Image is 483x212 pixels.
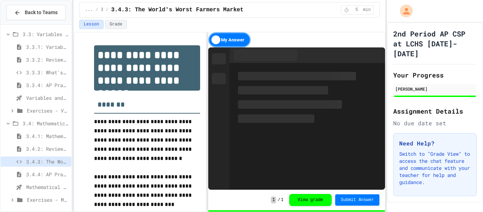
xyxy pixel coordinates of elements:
[27,196,69,204] span: Exercises - Mathematical Operators
[26,183,69,191] span: Mathematical Operators - Quiz
[393,119,477,127] div: No due date set
[335,194,380,206] button: Submit Answer
[393,106,477,116] h2: Assignment Details
[26,145,69,153] span: 3.4.2: Review - Mathematical Operators
[101,7,103,13] span: 3.4: Mathematical Operators
[85,7,93,13] span: ...
[23,120,69,127] span: 3.4: Mathematical Operators
[26,158,69,165] span: 3.4.3: The World's Worst Farmers Market
[95,7,98,13] span: /
[399,150,471,186] p: Switch to "Grade View" to access the chat feature and communicate with your teacher for help and ...
[341,197,374,203] span: Submit Answer
[25,9,58,16] span: Back to Teams
[393,29,477,58] h1: 2nd Period AP CSP at LCHS [DATE]-[DATE]
[281,197,284,203] span: 1
[399,139,471,148] h3: Need Help?
[106,7,108,13] span: /
[26,171,69,178] span: 3.4.4: AP Practice - Arithmetic Operators
[393,70,477,80] h2: Your Progress
[26,132,69,140] span: 3.4.1: Mathematical Operators
[395,86,475,92] div: [PERSON_NAME]
[6,5,66,20] button: Back to Teams
[26,81,69,89] span: 3.3.4: AP Practice - Variables
[26,56,69,63] span: 3.3.2: Review - Variables and Data Types
[23,30,69,38] span: 3.3: Variables and Data Types
[392,3,414,19] div: My Account
[351,7,362,13] span: 5
[26,69,69,76] span: 3.3.3: What's the Type?
[278,197,280,203] span: /
[105,20,127,29] button: Grade
[27,107,69,114] span: Exercises - Variables and Data Types
[26,43,69,51] span: 3.3.1: Variables and Data Types
[289,194,332,206] button: View grade
[363,7,371,13] span: min
[26,94,69,102] span: Variables and Data types - quiz
[271,196,276,204] span: 1
[79,20,104,29] button: Lesson
[111,6,243,14] span: 3.4.3: The World's Worst Farmers Market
